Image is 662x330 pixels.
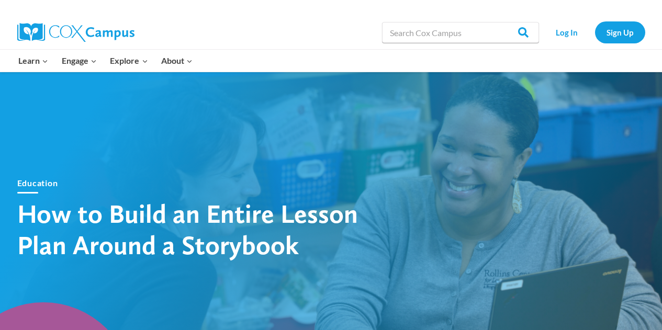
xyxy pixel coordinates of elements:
[595,21,645,43] a: Sign Up
[17,198,384,260] h1: How to Build an Entire Lesson Plan Around a Storybook
[18,54,48,67] span: Learn
[12,50,199,72] nav: Primary Navigation
[62,54,97,67] span: Engage
[17,23,134,42] img: Cox Campus
[544,21,645,43] nav: Secondary Navigation
[161,54,193,67] span: About
[110,54,148,67] span: Explore
[382,22,539,43] input: Search Cox Campus
[17,178,58,188] a: Education
[544,21,590,43] a: Log In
